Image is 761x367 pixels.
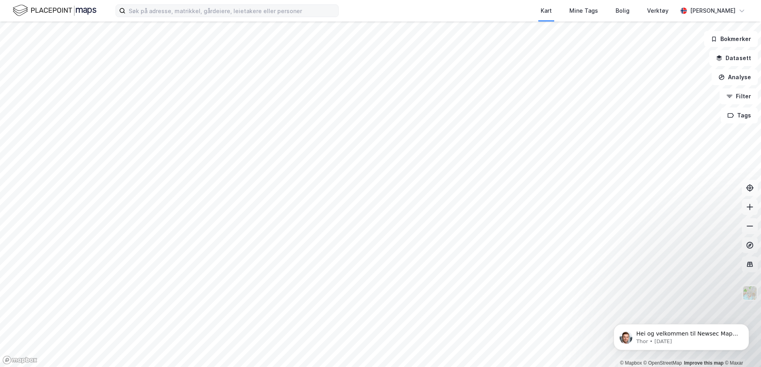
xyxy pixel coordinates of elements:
[126,5,338,17] input: Søk på adresse, matrikkel, gårdeiere, leietakere eller personer
[2,355,37,365] a: Mapbox homepage
[709,50,758,66] button: Datasett
[720,88,758,104] button: Filter
[684,360,724,366] a: Improve this map
[647,6,669,16] div: Verktøy
[541,6,552,16] div: Kart
[690,6,736,16] div: [PERSON_NAME]
[721,107,758,123] button: Tags
[616,6,630,16] div: Bolig
[643,360,682,366] a: OpenStreetMap
[35,23,136,61] span: Hei og velkommen til Newsec Maps, [PERSON_NAME] 🥳 Om det er du lurer på så kan du enkelt chatte d...
[35,31,137,38] p: Message from Thor, sent 57w ago
[742,285,757,301] img: Z
[13,4,96,18] img: logo.f888ab2527a4732fd821a326f86c7f29.svg
[620,360,642,366] a: Mapbox
[712,69,758,85] button: Analyse
[704,31,758,47] button: Bokmerker
[602,307,761,363] iframe: Intercom notifications message
[569,6,598,16] div: Mine Tags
